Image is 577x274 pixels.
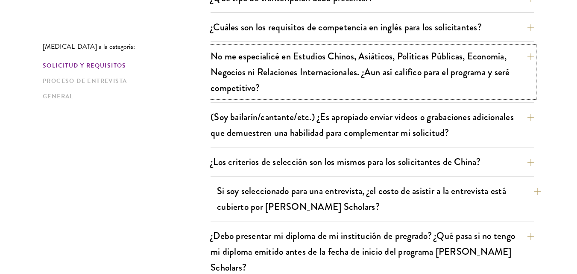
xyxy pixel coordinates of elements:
[43,41,135,52] font: [MEDICAL_DATA] a la categoría:
[43,77,205,85] a: Proceso de entrevista
[43,92,205,101] a: General
[217,184,506,214] font: Si soy seleccionado para una entrevista, ¿el costo de asistir a la entrevista está cubierto por [...
[217,181,541,216] button: Si soy seleccionado para una entrevista, ¿el costo de asistir a la entrevista está cubierto por [...
[211,107,534,142] button: (Soy bailarín/cantante/etc.) ¿Es apropiado enviar videos o grabaciones adicionales que demuestren...
[211,18,534,37] button: ¿Cuáles son los requisitos de competencia en inglés para los solicitantes?
[43,61,126,70] font: Solicitud y requisitos
[211,20,482,34] font: ¿Cuáles son los requisitos de competencia en inglés para los solicitantes?
[43,61,205,70] a: Solicitud y requisitos
[211,49,510,95] font: No me especialicé en Estudios Chinos, Asiáticos, Políticas Públicas, Economía, Negocios ni Relaci...
[43,77,127,85] font: Proceso de entrevista
[43,92,73,101] font: General
[211,47,534,97] button: No me especialicé en Estudios Chinos, Asiáticos, Políticas Públicas, Economía, Negocios ni Relaci...
[211,152,534,171] button: ¿Los criterios de selección son los mismos para los solicitantes de China?
[211,155,480,169] font: ¿Los criterios de selección son los mismos para los solicitantes de China?
[211,110,514,140] font: (Soy bailarín/cantante/etc.) ¿Es apropiado enviar videos o grabaciones adicionales que demuestren...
